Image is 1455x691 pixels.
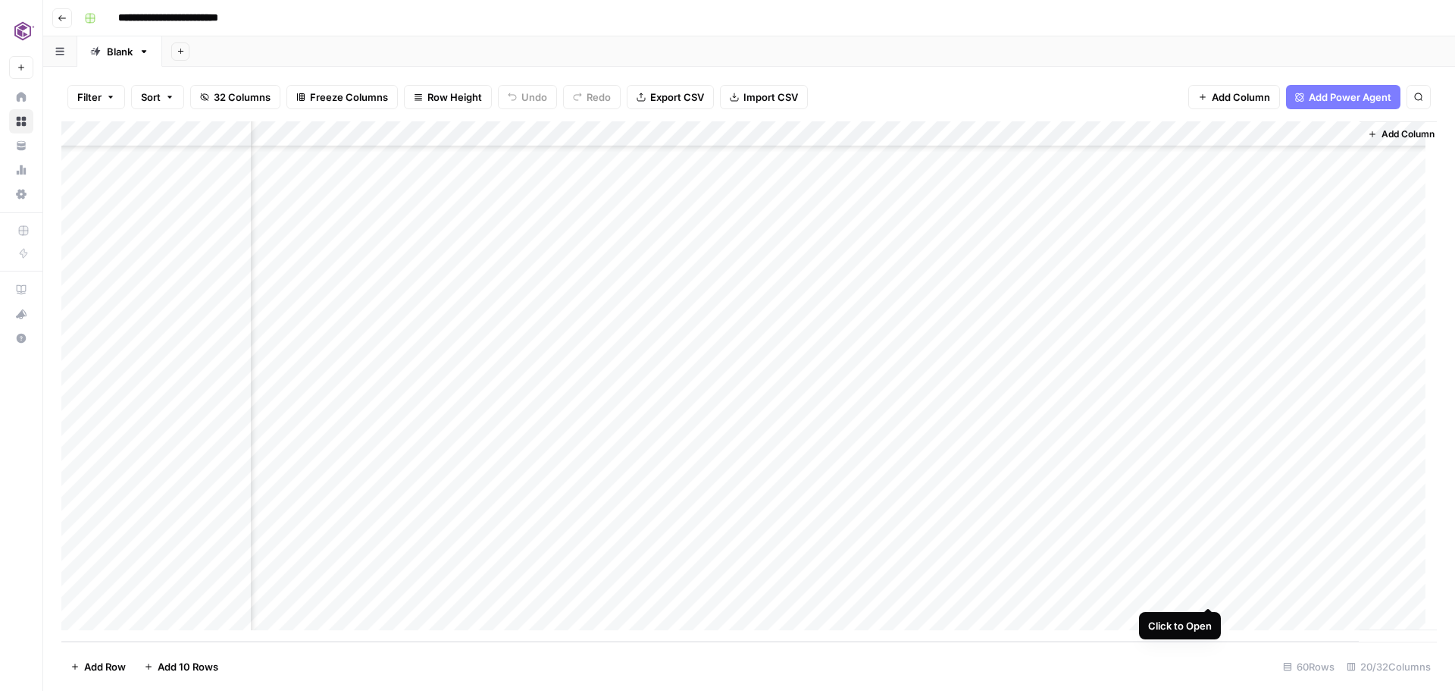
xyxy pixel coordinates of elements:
[1212,90,1270,105] span: Add Column
[214,90,271,105] span: 32 Columns
[9,182,33,206] a: Settings
[158,659,218,674] span: Add 10 Rows
[9,158,33,182] a: Usage
[1381,127,1435,141] span: Add Column
[9,133,33,158] a: Your Data
[9,12,33,50] button: Workspace: Commvault
[141,90,161,105] span: Sort
[627,85,714,109] button: Export CSV
[720,85,808,109] button: Import CSV
[9,302,33,326] button: What's new?
[131,85,184,109] button: Sort
[9,326,33,350] button: Help + Support
[1277,655,1341,679] div: 60 Rows
[650,90,704,105] span: Export CSV
[10,303,33,325] div: What's new?
[77,36,162,67] a: Blank
[84,659,126,674] span: Add Row
[563,85,621,109] button: Redo
[743,90,798,105] span: Import CSV
[67,85,125,109] button: Filter
[135,655,227,679] button: Add 10 Rows
[1362,124,1441,144] button: Add Column
[310,90,388,105] span: Freeze Columns
[1188,85,1280,109] button: Add Column
[498,85,557,109] button: Undo
[1309,90,1391,105] span: Add Power Agent
[404,85,492,109] button: Row Height
[587,90,611,105] span: Redo
[1341,655,1437,679] div: 20/32 Columns
[77,90,102,105] span: Filter
[61,655,135,679] button: Add Row
[9,109,33,133] a: Browse
[9,278,33,302] a: AirOps Academy
[190,85,280,109] button: 32 Columns
[9,85,33,109] a: Home
[1286,85,1400,109] button: Add Power Agent
[9,17,36,45] img: Commvault Logo
[286,85,398,109] button: Freeze Columns
[521,90,547,105] span: Undo
[107,44,133,59] div: Blank
[427,90,482,105] span: Row Height
[1148,618,1212,633] div: Click to Open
